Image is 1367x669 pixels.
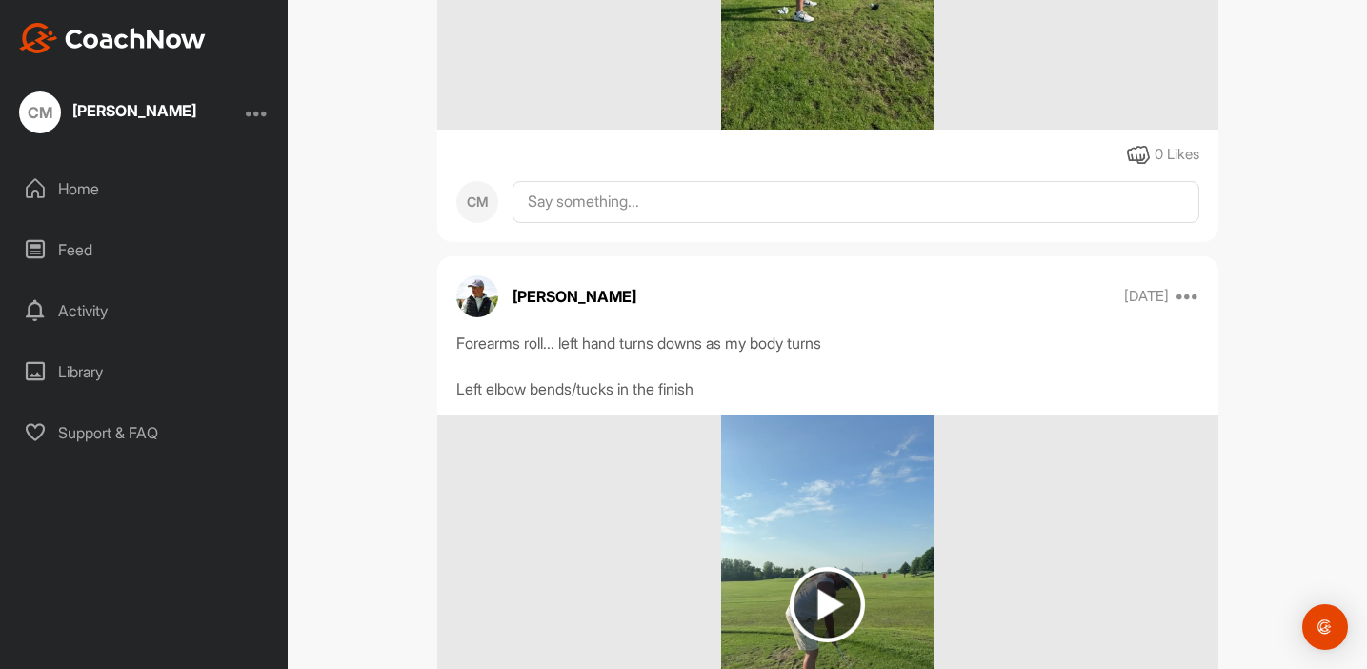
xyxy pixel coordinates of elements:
[19,91,61,133] div: CM
[10,348,279,395] div: Library
[790,567,865,642] img: play
[1302,604,1348,650] div: Open Intercom Messenger
[10,287,279,334] div: Activity
[456,275,498,317] img: avatar
[456,332,1199,400] div: Forearms roll... left hand turns downs as my body turns Left elbow bends/tucks in the finish
[1155,144,1199,166] div: 0 Likes
[10,409,279,456] div: Support & FAQ
[1124,287,1169,306] p: [DATE]
[513,285,636,308] p: [PERSON_NAME]
[10,226,279,274] div: Feed
[19,23,206,53] img: CoachNow
[456,181,498,223] div: CM
[10,165,279,213] div: Home
[72,103,196,118] div: [PERSON_NAME]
